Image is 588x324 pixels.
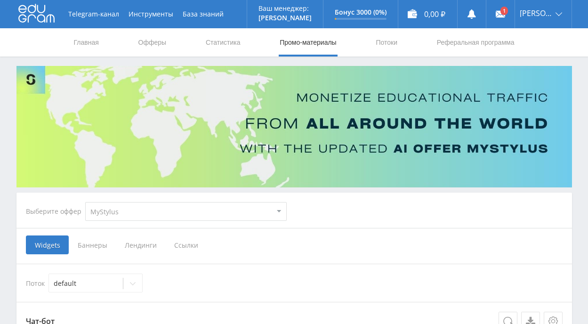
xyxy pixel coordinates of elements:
p: Бонус 3000 (0%) [335,8,387,16]
span: Widgets [26,235,69,254]
div: Выберите оффер [26,208,85,215]
a: Офферы [137,28,168,57]
a: Реферальная программа [436,28,516,57]
span: Баннеры [69,235,116,254]
img: Banner [16,66,572,187]
a: Потоки [375,28,398,57]
p: [PERSON_NAME] [258,14,312,22]
a: Главная [73,28,100,57]
span: Ссылки [165,235,207,254]
span: Лендинги [116,235,165,254]
span: [PERSON_NAME] [520,9,553,17]
a: Промо-материалы [279,28,337,57]
div: Поток [26,274,563,292]
p: Ваш менеджер: [258,5,312,12]
a: Статистика [205,28,242,57]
